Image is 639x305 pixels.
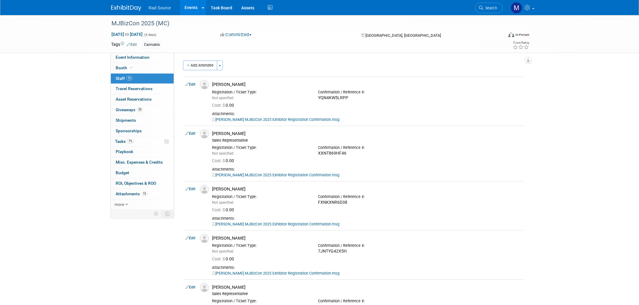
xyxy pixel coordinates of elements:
[212,291,521,296] div: Sales Representative
[212,103,226,108] span: Cost: $
[467,31,529,40] div: Event Format
[111,5,141,11] img: ExhibitDay
[116,86,153,91] span: Travel Reservations
[185,236,195,240] a: Edit
[111,115,174,126] a: Shipments
[212,103,236,108] span: 0.00
[116,149,133,154] span: Playbook
[124,32,130,37] span: to
[365,33,441,38] span: [GEOGRAPHIC_DATA], [GEOGRAPHIC_DATA]
[111,200,174,210] a: more
[111,189,174,199] a: Attachments15
[212,96,233,100] span: Not specified
[515,33,529,37] div: In-Person
[116,65,134,70] span: Booth
[212,173,339,177] a: [PERSON_NAME] MJBizCon 2025 Exhibitor Registration Confirmation.msg
[212,256,226,261] span: Cost: $
[212,194,309,199] div: Registration / Ticket Type:
[212,207,236,212] span: 0.00
[111,94,174,105] a: Asset Reservations
[212,222,339,226] a: [PERSON_NAME] MJBizCon 2025 Exhibitor Registration Confirmation.msg
[115,139,134,144] span: Tasks
[111,147,174,157] a: Playbook
[318,243,415,248] div: Confirmation / Reference #:
[212,145,309,150] div: Registration / Ticket Type:
[116,170,129,175] span: Budget
[200,234,209,243] img: Associate-Profile-5.png
[200,129,209,138] img: Associate-Profile-5.png
[212,256,236,261] span: 0.00
[116,181,156,186] span: ROI, Objectives & ROO
[111,41,137,48] td: Tags
[116,118,136,123] span: Shipments
[475,3,503,13] a: Search
[116,55,149,60] span: Event Information
[212,112,521,116] div: Attachments:
[142,42,162,48] div: Cannabis
[212,167,521,172] div: Attachments:
[111,137,174,147] a: Tasks7%
[513,41,529,44] div: Event Rating
[212,299,309,303] div: Registration / Ticket Type:
[318,90,415,95] div: Confirmation / Reference #:
[212,131,521,137] div: [PERSON_NAME]
[200,283,209,292] img: Associate-Profile-5.png
[212,158,226,163] span: Cost: $
[116,97,152,102] span: Asset Reservations
[109,18,494,29] div: MJBizCon 2025 (MC)
[318,299,415,303] div: Confirmation / Reference #:
[212,117,339,122] a: [PERSON_NAME] MJBizCon 2025 Exhibitor Registration Confirmation.msg
[185,285,195,289] a: Edit
[149,5,171,10] span: Rad Source
[111,126,174,136] a: Sponsorships
[212,138,521,143] div: Sales Representative
[116,128,142,133] span: Sponsorships
[111,84,174,94] a: Travel Reservations
[185,82,195,86] a: Edit
[144,33,156,37] span: (4 days)
[318,151,415,156] div: XXNT869HF46
[318,145,415,150] div: Confirmation / Reference #:
[212,285,521,290] div: [PERSON_NAME]
[116,107,143,112] span: Giveaways
[483,6,497,10] span: Search
[218,32,254,38] button: Committed
[185,131,195,136] a: Edit
[212,200,233,205] span: Not specified
[511,2,522,14] img: Melissa Conboy
[111,157,174,168] a: Misc. Expenses & Credits
[137,107,143,112] span: 29
[111,32,143,37] span: [DATE] [DATE]
[318,249,415,254] div: 7JNTYG42X5H
[116,160,163,165] span: Misc. Expenses & Credits
[212,158,236,163] span: 0.00
[318,95,415,101] div: YQN4KW5LRPP
[212,235,521,241] div: [PERSON_NAME]
[130,66,133,69] i: Booth reservation complete
[318,194,415,199] div: Confirmation / Reference #:
[126,76,132,80] span: 16
[111,178,174,189] a: ROI, Objectives & ROO
[114,202,124,207] span: more
[212,82,521,87] div: [PERSON_NAME]
[212,151,233,156] span: Not specified
[200,80,209,89] img: Associate-Profile-5.png
[508,32,514,37] img: Format-Inperson.png
[183,61,217,70] button: Add Attendee
[212,90,309,95] div: Registration / Ticket Type:
[141,191,147,196] span: 15
[212,216,521,221] div: Attachments:
[212,271,339,275] a: [PERSON_NAME] MJBizCon 2025 Exhibitor Registration Confirmation.msg
[212,249,233,253] span: Not specified
[111,74,174,84] a: Staff16
[185,187,195,191] a: Edit
[116,191,147,196] span: Attachments
[200,185,209,194] img: Associate-Profile-5.png
[111,63,174,73] a: Booth
[318,200,415,205] div: FXNKXNR6D38
[212,186,521,192] div: [PERSON_NAME]
[111,52,174,63] a: Event Information
[127,42,137,47] a: Edit
[111,168,174,178] a: Budget
[212,243,309,248] div: Registration / Ticket Type:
